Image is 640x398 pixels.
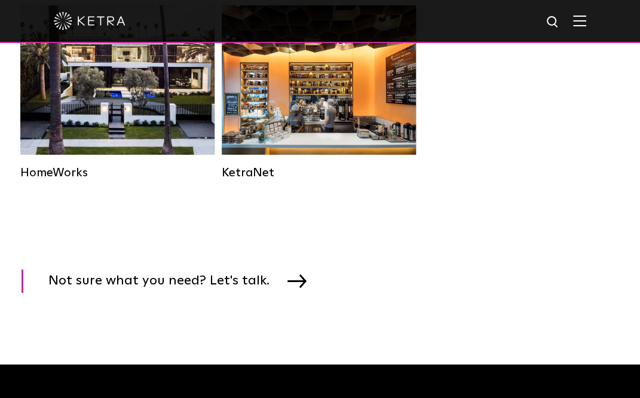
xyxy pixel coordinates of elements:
div: HomeWorks [20,166,215,180]
img: arrow [287,274,307,287]
span: Not sure what you need? Let's talk. [48,270,287,293]
a: HomeWorks Residential Solution [20,5,215,180]
a: Not sure what you need? Let's talk. [22,270,321,293]
img: search icon [546,15,561,30]
img: ketra-logo-2019-white [54,12,125,30]
a: KetraNet Legacy System [222,5,416,180]
div: KetraNet [222,166,416,180]
img: Hamburger%20Nav.svg [573,15,586,26]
